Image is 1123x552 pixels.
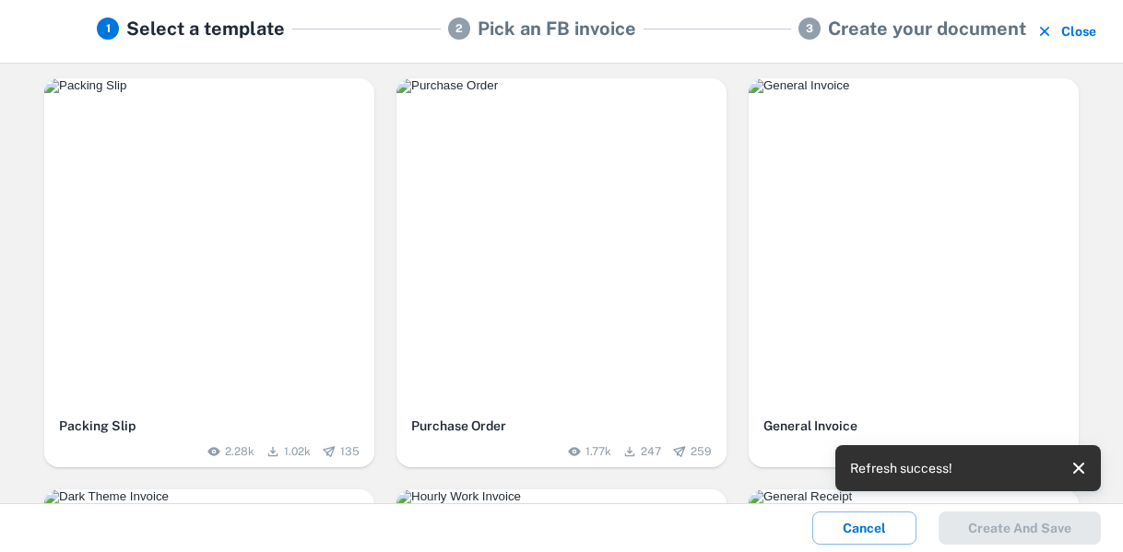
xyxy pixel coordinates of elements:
[396,489,727,504] img: Hourly Work Invoice
[749,489,1079,504] img: General Receipt
[1034,15,1101,48] button: Close
[340,443,360,460] span: 135
[812,511,916,545] button: Cancel
[106,22,111,35] text: 1
[850,451,952,486] div: Refresh success!
[585,443,611,460] span: 1.77k
[749,78,1079,467] button: General InvoiceGeneral Invoice1.02k157245
[1043,443,1064,460] span: 245
[59,416,360,436] h6: Packing Slip
[396,78,727,93] img: Purchase Order
[1064,453,1093,483] button: close
[939,443,965,460] span: 1.02k
[763,416,1064,436] h6: General Invoice
[225,443,254,460] span: 2.28k
[749,78,1079,93] img: General Invoice
[691,443,712,460] span: 259
[396,78,727,467] button: Purchase OrderPurchase Order1.77k247259
[44,489,374,504] img: Dark Theme Invoice
[828,15,1026,42] h5: Create your document
[44,78,374,467] button: Packing SlipPacking Slip2.28k1.02k135
[455,22,463,35] text: 2
[478,15,636,42] h5: Pick an FB invoice
[411,416,712,436] h6: Purchase Order
[44,78,374,93] img: Packing Slip
[126,15,285,42] h5: Select a template
[995,443,1013,460] span: 157
[806,22,813,35] text: 3
[641,443,661,460] span: 247
[284,443,311,460] span: 1.02k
